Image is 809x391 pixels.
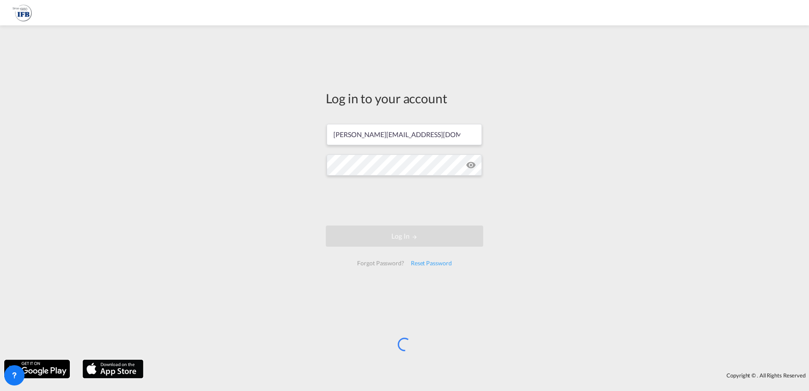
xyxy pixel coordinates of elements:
div: Reset Password [407,256,455,271]
img: de31bbe0256b11eebba44b54815f083d.png [13,3,32,22]
button: LOGIN [326,226,483,247]
div: Log in to your account [326,89,483,107]
img: apple.png [82,359,144,379]
img: google.png [3,359,71,379]
iframe: Chat [6,347,36,378]
div: Forgot Password? [354,256,407,271]
input: Enter email/phone number [327,124,482,145]
md-icon: icon-eye-off [466,160,476,170]
div: Copyright © . All Rights Reserved [148,368,809,383]
iframe: reCAPTCHA [340,184,469,217]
